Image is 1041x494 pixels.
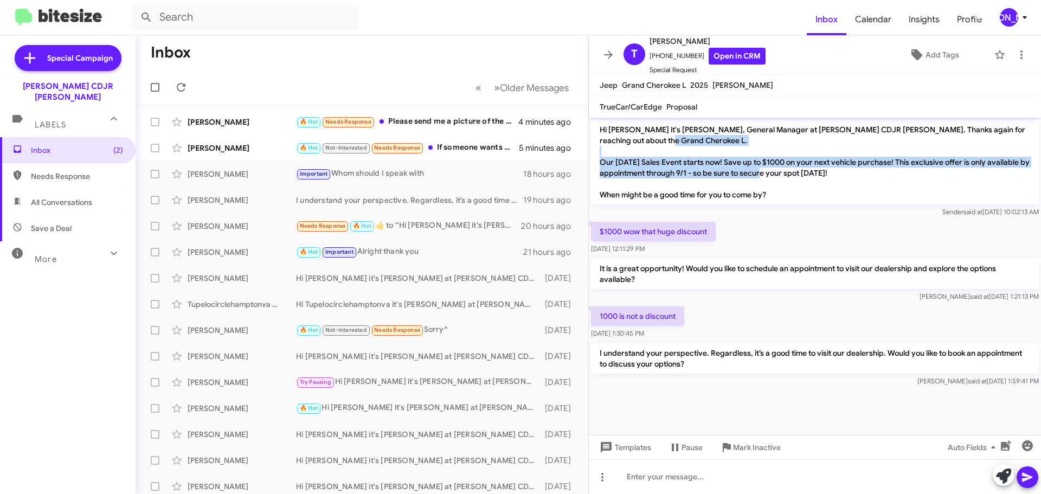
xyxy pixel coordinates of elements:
span: All Conversations [31,197,92,208]
div: Alright thank you [296,246,523,258]
a: Open in CRM [709,48,766,65]
div: Hi [PERSON_NAME] it's [PERSON_NAME] at [PERSON_NAME] CDJR [PERSON_NAME]. Our [DATE] Sales Event s... [296,402,539,414]
span: Mark Inactive [733,438,781,457]
span: Grand Cherokee L [622,80,686,90]
span: 🔥 Hot [353,222,371,229]
span: » [494,81,500,94]
span: [PERSON_NAME] [DATE] 1:21:13 PM [920,292,1039,300]
span: More [35,254,57,264]
div: [DATE] [539,481,580,492]
div: [DATE] [539,325,580,336]
div: [PERSON_NAME] [188,221,296,232]
span: Jeep [600,80,618,90]
span: Try Pausing [300,378,331,386]
span: Save a Deal [31,223,72,234]
div: Hi [PERSON_NAME] it's [PERSON_NAME] at [PERSON_NAME] CDJR [PERSON_NAME]. Our [DATE] Sales Event s... [296,481,539,492]
a: Insights [900,4,948,35]
span: [PERSON_NAME] [712,80,773,90]
div: 4 minutes ago [518,117,580,127]
div: [PERSON_NAME] [188,455,296,466]
div: Tupelocirclehamptonva [PERSON_NAME] [188,299,296,310]
span: 🔥 Hot [300,405,318,412]
span: Needs Response [300,222,346,229]
span: Add Tags [926,45,959,65]
div: [PERSON_NAME] [1000,8,1018,27]
div: Hi [PERSON_NAME] it's [PERSON_NAME] at [PERSON_NAME] CDJR [PERSON_NAME]. Our [DATE] Sales Event s... [296,273,539,284]
div: [DATE] [539,429,580,440]
span: Needs Response [31,171,123,182]
p: I understand your perspective. Regardless, it’s a good time to visit our dealership. Would you li... [591,343,1039,374]
div: [PERSON_NAME] [188,377,296,388]
div: [PERSON_NAME] [188,351,296,362]
p: Hi [PERSON_NAME] it's [PERSON_NAME], General Manager at [PERSON_NAME] CDJR [PERSON_NAME]. Thanks ... [591,120,1039,204]
span: Inbox [31,145,123,156]
div: [PERSON_NAME] [188,429,296,440]
button: Mark Inactive [711,438,789,457]
div: [DATE] [539,403,580,414]
div: [DATE] [539,273,580,284]
span: 🔥 Hot [300,118,318,125]
span: T [631,46,638,63]
input: Search [131,4,359,30]
div: [PERSON_NAME] [188,143,296,153]
div: Hi [PERSON_NAME] it's [PERSON_NAME] at [PERSON_NAME] CDJR [PERSON_NAME]. Our [DATE] Sales Event s... [296,376,539,388]
a: Profile [948,4,991,35]
span: [PHONE_NUMBER] [650,48,766,65]
div: [DATE] [539,377,580,388]
a: Inbox [807,4,846,35]
div: If someone wants to reach out and talk turkey about the manual transmission equipped inventory th... [296,142,519,154]
span: 2025 [690,80,708,90]
span: Not-Interested [325,144,367,151]
span: 🔥 Hot [300,144,318,151]
span: Needs Response [374,144,420,151]
div: [PERSON_NAME] [188,117,296,127]
div: 20 hours ago [521,221,580,232]
span: Special Request [650,65,766,75]
div: 5 minutes ago [519,143,580,153]
a: Calendar [846,4,900,35]
span: 🔥 Hot [300,248,318,255]
span: Special Campaign [47,53,113,63]
button: Previous [469,76,488,99]
div: [PERSON_NAME] [188,403,296,414]
span: [DATE] 1:30:45 PM [591,329,644,337]
button: [PERSON_NAME] [991,8,1029,27]
span: said at [963,208,982,216]
button: Add Tags [878,45,989,65]
p: It is a great opportunity! Would you like to schedule an appointment to visit our dealership and ... [591,259,1039,289]
span: [PERSON_NAME] [DATE] 1:59:41 PM [917,377,1039,385]
div: Please send me a picture of the sticker for the 2023 black Grand Cherokee with 641 miles. Thanks [296,116,518,128]
span: Labels [35,120,66,130]
span: Proposal [666,102,697,112]
div: [PERSON_NAME] [188,481,296,492]
div: 19 hours ago [523,195,580,206]
span: (2) [113,145,123,156]
span: Sender [DATE] 10:02:13 AM [942,208,1039,216]
span: 🔥 Hot [300,326,318,333]
span: said at [968,377,987,385]
span: « [475,81,481,94]
div: 21 hours ago [523,247,580,258]
span: Older Messages [500,82,569,94]
div: Sorry^ [296,324,539,336]
span: Not-Interested [325,326,367,333]
span: Templates [597,438,651,457]
p: $1000 wow that huge discount [591,222,716,241]
nav: Page navigation example [470,76,575,99]
div: Hi [PERSON_NAME] it's [PERSON_NAME] at [PERSON_NAME] CDJR [PERSON_NAME]. Our [DATE] Sales Event s... [296,351,539,362]
div: [PERSON_NAME] [188,247,296,258]
div: Hi [PERSON_NAME] it's [PERSON_NAME] at [PERSON_NAME] CDJR [PERSON_NAME]. Our [DATE] Sales Event s... [296,429,539,440]
span: Important [300,170,328,177]
div: [DATE] [539,351,580,362]
h1: Inbox [151,44,191,61]
div: [PERSON_NAME] [188,325,296,336]
a: Special Campaign [15,45,121,71]
div: I understand your perspective. Regardless, it’s a good time to visit our dealership. Would you li... [296,195,523,206]
div: Whom should I speak with [296,168,523,180]
span: Auto Fields [948,438,1000,457]
p: 1000 is not a discount [591,306,684,326]
span: TrueCar/CarEdge [600,102,662,112]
